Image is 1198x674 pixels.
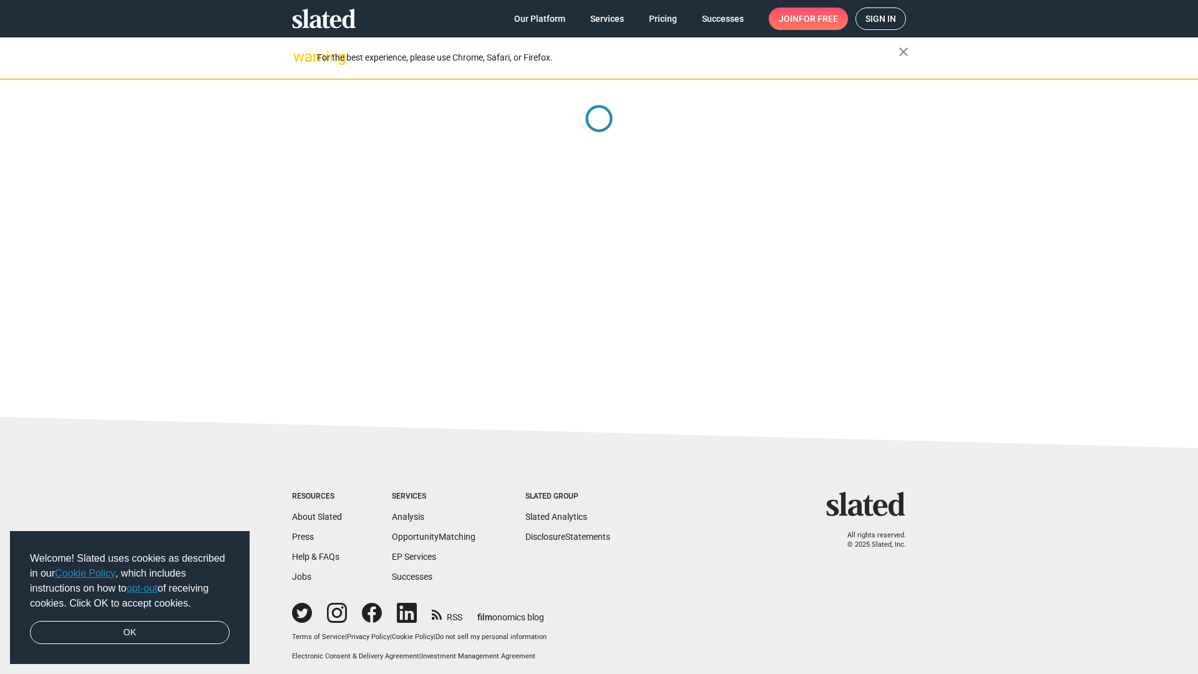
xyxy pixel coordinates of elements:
[477,612,492,622] span: film
[30,621,230,645] a: dismiss cookie message
[292,633,345,641] a: Terms of Service
[292,512,342,522] a: About Slated
[434,633,436,641] span: |
[292,492,342,502] div: Resources
[590,7,624,30] span: Services
[392,492,475,502] div: Services
[292,572,311,582] a: Jobs
[692,7,754,30] a: Successes
[525,492,610,502] div: Slated Group
[649,7,677,30] span: Pricing
[421,652,535,660] a: Investment Management Agreement
[317,49,898,66] div: For the best experience, please use Chrome, Safari, or Firefox.
[514,7,565,30] span: Our Platform
[525,512,587,522] a: Slated Analytics
[345,633,347,641] span: |
[896,44,911,59] mat-icon: close
[292,532,314,542] a: Press
[525,532,610,542] a: DisclosureStatements
[390,633,392,641] span: |
[392,552,436,562] a: EP Services
[639,7,687,30] a: Pricing
[769,7,848,30] a: Joinfor free
[799,7,838,30] span: for free
[432,604,462,623] a: RSS
[392,633,434,641] a: Cookie Policy
[392,572,432,582] a: Successes
[855,7,906,30] a: Sign in
[436,633,547,642] button: Do not sell my personal information
[504,7,575,30] a: Our Platform
[292,552,339,562] a: Help & FAQs
[580,7,634,30] a: Services
[392,512,424,522] a: Analysis
[292,652,419,660] a: Electronic Consent & Delivery Agreement
[702,7,744,30] span: Successes
[30,551,230,611] span: Welcome! Slated uses cookies as described in our , which includes instructions on how to of recei...
[347,633,390,641] a: Privacy Policy
[392,532,475,542] a: OpportunityMatching
[834,531,906,549] p: All rights reserved. © 2025 Slated, Inc.
[127,583,158,593] a: opt-out
[419,652,421,660] span: |
[55,568,115,579] a: Cookie Policy
[293,49,308,64] mat-icon: warning
[865,8,896,29] span: Sign in
[10,531,250,665] div: cookieconsent
[477,602,544,623] a: filmonomics blog
[779,7,838,30] span: Join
